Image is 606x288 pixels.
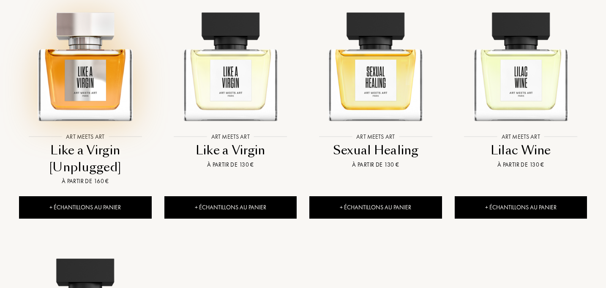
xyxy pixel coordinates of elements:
div: À partir de 130 € [313,160,439,169]
div: À partir de 130 € [458,160,584,169]
div: + Échantillons au panier [455,196,587,219]
div: + Échantillons au panier [309,196,442,219]
div: + Échantillons au panier [19,196,152,219]
div: Like a Virgin [Unplugged] [22,142,148,176]
div: À partir de 130 € [168,160,294,169]
div: + Échantillons au panier [164,196,297,219]
div: À partir de 160 € [22,177,148,186]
